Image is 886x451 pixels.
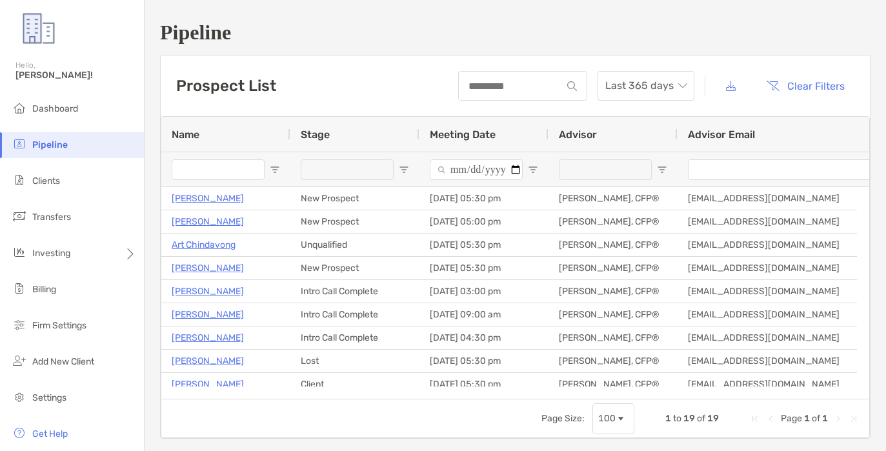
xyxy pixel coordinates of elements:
[528,165,538,175] button: Open Filter Menu
[172,283,244,299] a: [PERSON_NAME]
[549,257,678,279] div: [PERSON_NAME], CFP®
[430,128,496,141] span: Meeting Date
[172,330,244,346] a: [PERSON_NAME]
[301,128,330,141] span: Stage
[12,245,27,260] img: investing icon
[290,210,419,233] div: New Prospect
[419,373,549,396] div: [DATE] 05:30 pm
[15,70,136,81] span: [PERSON_NAME]!
[172,376,244,392] a: [PERSON_NAME]
[812,413,820,424] span: of
[32,320,86,331] span: Firm Settings
[750,414,760,424] div: First Page
[32,428,68,439] span: Get Help
[541,413,585,424] div: Page Size:
[549,373,678,396] div: [PERSON_NAME], CFP®
[160,21,871,45] h1: Pipeline
[290,280,419,303] div: Intro Call Complete
[833,414,843,424] div: Next Page
[673,413,681,424] span: to
[172,306,244,323] a: [PERSON_NAME]
[781,413,802,424] span: Page
[15,5,62,52] img: Zoe Logo
[765,414,776,424] div: Previous Page
[419,303,549,326] div: [DATE] 09:00 am
[32,175,60,186] span: Clients
[419,326,549,349] div: [DATE] 04:30 pm
[683,413,695,424] span: 19
[172,237,236,253] a: Art Chindavong
[549,303,678,326] div: [PERSON_NAME], CFP®
[12,136,27,152] img: pipeline icon
[549,210,678,233] div: [PERSON_NAME], CFP®
[598,413,616,424] div: 100
[12,425,27,441] img: get-help icon
[172,260,244,276] a: [PERSON_NAME]
[32,212,71,223] span: Transfers
[549,350,678,372] div: [PERSON_NAME], CFP®
[290,350,419,372] div: Lost
[172,214,244,230] a: [PERSON_NAME]
[849,414,859,424] div: Last Page
[822,413,828,424] span: 1
[290,373,419,396] div: Client
[756,72,854,100] button: Clear Filters
[32,284,56,295] span: Billing
[290,257,419,279] div: New Prospect
[12,100,27,115] img: dashboard icon
[172,159,265,180] input: Name Filter Input
[290,187,419,210] div: New Prospect
[559,128,597,141] span: Advisor
[419,350,549,372] div: [DATE] 05:30 pm
[605,72,687,100] span: Last 365 days
[32,103,78,114] span: Dashboard
[697,413,705,424] span: of
[12,317,27,332] img: firm-settings icon
[419,280,549,303] div: [DATE] 03:00 pm
[290,303,419,326] div: Intro Call Complete
[12,208,27,224] img: transfers icon
[804,413,810,424] span: 1
[430,159,523,180] input: Meeting Date Filter Input
[172,190,244,206] a: [PERSON_NAME]
[549,187,678,210] div: [PERSON_NAME], CFP®
[707,413,719,424] span: 19
[176,77,276,95] h3: Prospect List
[12,389,27,405] img: settings icon
[12,353,27,368] img: add_new_client icon
[270,165,280,175] button: Open Filter Menu
[665,413,671,424] span: 1
[549,326,678,349] div: [PERSON_NAME], CFP®
[549,234,678,256] div: [PERSON_NAME], CFP®
[419,187,549,210] div: [DATE] 05:30 pm
[12,172,27,188] img: clients icon
[290,234,419,256] div: Unqualified
[172,353,244,369] a: [PERSON_NAME]
[32,139,68,150] span: Pipeline
[32,248,70,259] span: Investing
[688,128,755,141] span: Advisor Email
[172,128,199,141] span: Name
[592,403,634,434] div: Page Size
[657,165,667,175] button: Open Filter Menu
[419,210,549,233] div: [DATE] 05:00 pm
[32,392,66,403] span: Settings
[567,81,577,91] img: input icon
[32,356,94,367] span: Add New Client
[399,165,409,175] button: Open Filter Menu
[12,281,27,296] img: billing icon
[290,326,419,349] div: Intro Call Complete
[549,280,678,303] div: [PERSON_NAME], CFP®
[419,234,549,256] div: [DATE] 05:30 pm
[419,257,549,279] div: [DATE] 05:30 pm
